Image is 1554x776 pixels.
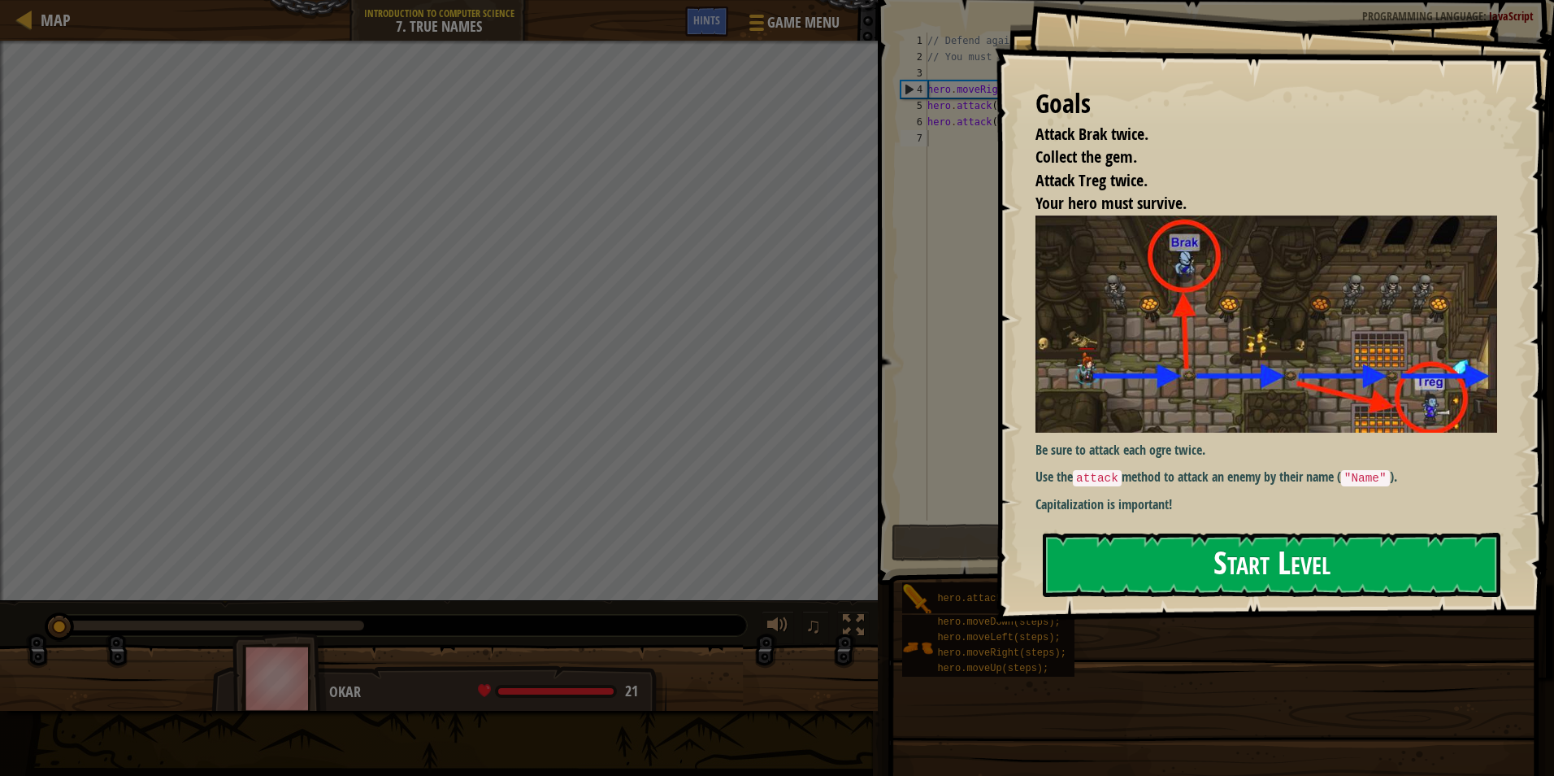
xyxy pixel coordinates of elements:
[1015,123,1493,146] li: Attack Brak twice.
[478,684,638,699] div: health: 21 / 21
[1015,192,1493,216] li: Your hero must survive.
[1015,146,1493,169] li: Collect the gem.
[901,65,927,81] div: 3
[901,98,927,114] div: 5
[232,633,327,723] img: thang_avatar_frame.png
[837,611,870,644] button: Toggle fullscreen
[1035,468,1509,487] p: Use the method to attack an enemy by their name ( ).
[1035,146,1137,168] span: Collect the gem.
[937,617,1060,628] span: hero.moveDown(steps);
[902,632,933,663] img: portrait.png
[736,7,849,45] button: Game Menu
[1073,470,1122,486] code: attack
[1043,533,1500,597] button: Start Level
[1035,216,1509,433] img: True names
[901,49,927,65] div: 2
[1035,192,1187,214] span: Your hero must survive.
[41,9,71,31] span: Map
[693,12,720,28] span: Hints
[767,12,840,33] span: Game Menu
[625,681,638,701] span: 21
[1035,85,1497,123] div: Goals
[1035,441,1509,460] p: Be sure to attack each ogre twice.
[901,33,927,49] div: 1
[902,584,933,615] img: portrait.png
[1035,123,1148,145] span: Attack Brak twice.
[1015,169,1493,193] li: Attack Treg twice.
[33,9,71,31] a: Map
[329,682,650,703] div: Okar
[937,593,1054,604] span: hero.attack(target);
[901,81,927,98] div: 4
[937,632,1060,643] span: hero.moveLeft(steps);
[805,613,822,638] span: ♫
[1035,495,1509,514] p: Capitalization is important!
[937,647,1066,659] span: hero.moveRight(steps);
[892,524,1528,561] button: Run
[802,611,830,644] button: ♫
[901,114,927,130] div: 6
[937,663,1048,674] span: hero.moveUp(steps);
[1035,169,1148,191] span: Attack Treg twice.
[762,611,794,644] button: Adjust volume
[1341,470,1390,486] code: "Name"
[901,130,927,146] div: 7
